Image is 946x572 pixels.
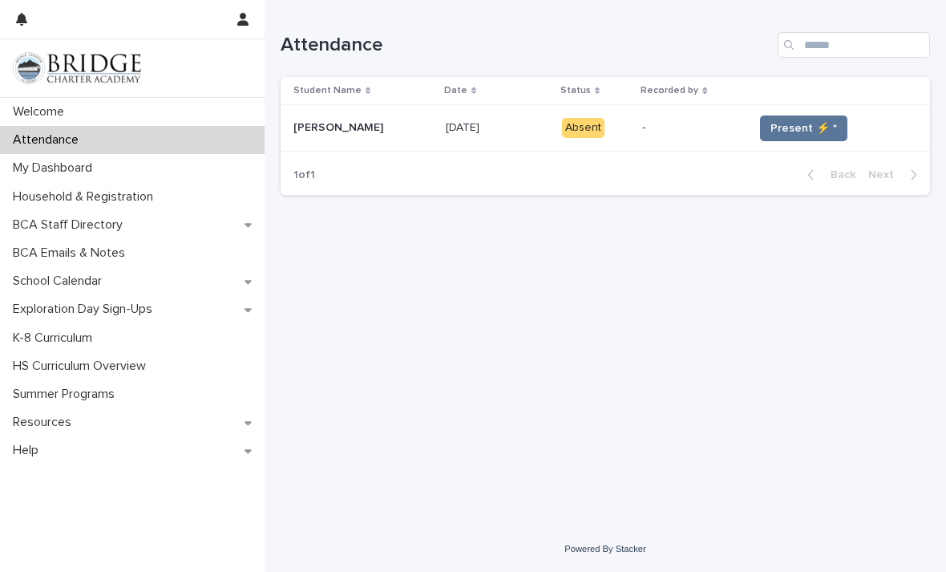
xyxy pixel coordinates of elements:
[6,443,51,458] p: Help
[6,189,166,205] p: Household & Registration
[6,415,84,430] p: Resources
[446,118,483,135] p: [DATE]
[13,52,141,84] img: V1C1m3IdTEidaUdm9Hs0
[868,169,904,181] span: Next
[6,132,91,148] p: Attendance
[6,302,165,317] p: Exploration Day Sign-Ups
[794,168,862,182] button: Back
[6,245,138,261] p: BCA Emails & Notes
[821,169,855,181] span: Back
[6,331,105,346] p: K-8 Curriculum
[6,160,105,176] p: My Dashboard
[281,156,328,195] p: 1 of 1
[770,120,837,136] span: Present ⚡ *
[641,82,698,99] p: Recorded by
[281,34,771,57] h1: Attendance
[293,82,362,99] p: Student Name
[760,116,847,141] button: Present ⚡ *
[778,32,930,58] input: Search
[564,544,645,554] a: Powered By Stacker
[862,168,930,182] button: Next
[6,217,135,233] p: BCA Staff Directory
[6,274,115,289] p: School Calendar
[642,121,740,135] p: -
[562,118,604,138] div: Absent
[293,118,386,135] p: [PERSON_NAME]
[6,387,127,402] p: Summer Programs
[6,359,159,374] p: HS Curriculum Overview
[281,105,930,152] tr: [PERSON_NAME][PERSON_NAME] [DATE][DATE] Absent-Present ⚡ *
[560,82,591,99] p: Status
[444,82,467,99] p: Date
[6,104,77,120] p: Welcome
